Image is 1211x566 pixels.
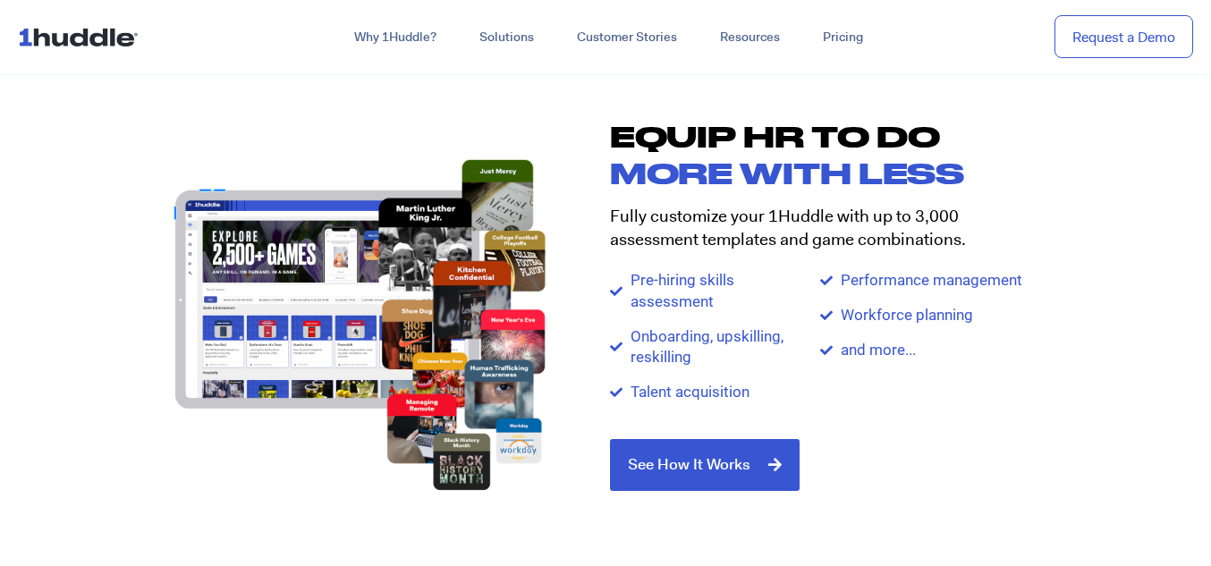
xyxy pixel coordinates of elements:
[18,20,146,54] img: ...
[626,382,749,403] span: Talent acquisition
[699,21,801,54] a: Resources
[610,205,1030,252] p: Fully customize your 1Huddle with up to 3,000 assessment templates and game combinations.
[628,457,750,473] span: See How It Works
[610,122,1030,150] h2: Equip HR TO DO
[333,21,458,54] a: Why 1Huddle?
[458,21,555,54] a: Solutions
[555,21,699,54] a: Customer Stories
[801,21,885,54] a: Pricing
[836,270,1022,291] span: Performance management
[610,159,1030,187] h2: more with less
[610,439,800,491] a: See How It Works
[1054,15,1193,59] a: Request a Demo
[836,340,916,361] span: and more...
[626,270,734,313] span: Pre-hiring skills assessment
[626,326,821,369] span: Onboarding, upskilling, reskilling
[836,305,973,326] span: Workforce planning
